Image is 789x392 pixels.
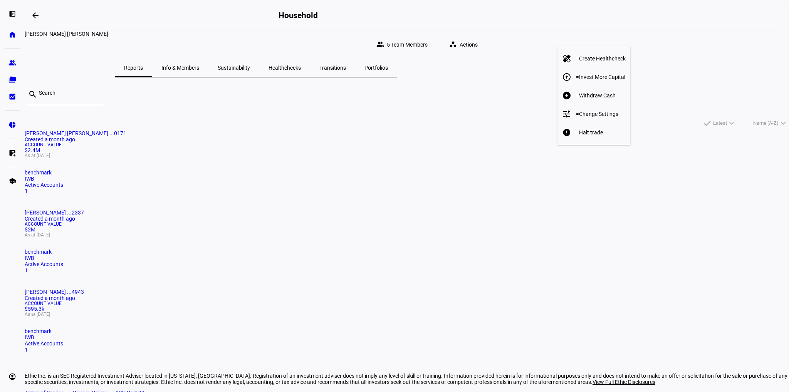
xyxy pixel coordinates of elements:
mat-icon: tune [562,109,571,119]
span: Withdraw Cash [579,92,616,99]
span: = [576,74,626,80]
span: = [576,55,626,62]
mat-icon: report [562,128,571,137]
span: = [576,92,626,99]
span: = [576,129,626,136]
mat-icon: healing [562,54,571,63]
span: Invest More Capital [579,74,625,80]
span: Create Healthcheck [579,55,626,62]
span: = [576,111,626,117]
span: Halt trade [579,129,603,136]
mat-icon: arrow_circle_down [562,91,571,100]
span: Change Settings [579,111,618,117]
mat-icon: arrow_circle_up [562,72,571,82]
